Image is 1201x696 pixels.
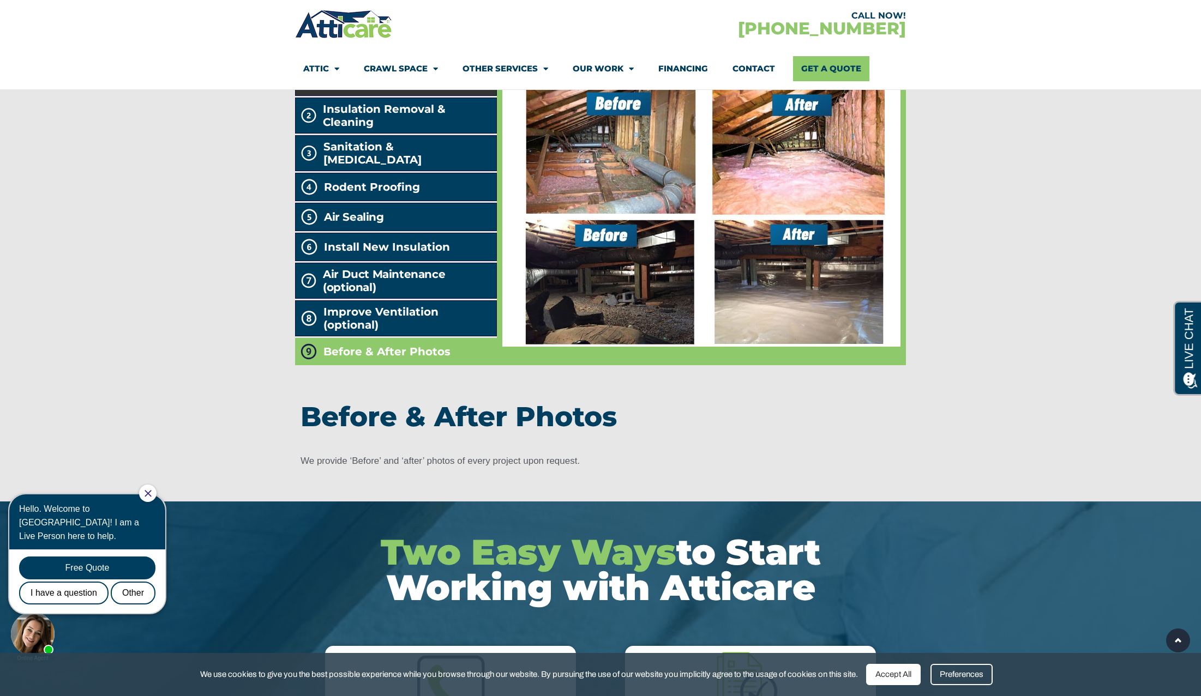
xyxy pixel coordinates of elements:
[303,56,898,81] nav: Menu
[866,664,921,685] div: Accept All
[323,140,491,166] span: Sanitation & [MEDICAL_DATA]
[324,240,450,253] span: Install New Insulation
[301,453,900,469] p: We provide ‘Before’ and ‘after’ photos of every project upon request.
[573,56,634,81] a: Our Work
[658,56,708,81] a: Financing
[301,534,900,605] h2: to Start Working with Atticare
[323,345,451,358] span: Before & After Photos
[793,56,869,81] a: Get A Quote
[303,56,339,81] a: Attic
[27,9,88,22] span: Opens a chat window
[732,56,775,81] a: Contact
[200,668,858,681] span: We use cookies to give you the best possible experience while you browse through our website. By ...
[324,210,384,223] h2: Air Sealing
[323,102,491,129] span: Insulation Removal & Cleaning
[323,305,492,331] span: Improve Ventilation (optional)
[930,664,993,685] div: Preferences
[5,483,180,663] iframe: Chat Invitation
[324,180,420,193] span: Rodent Proofing
[364,56,438,81] a: Crawl Space
[463,56,548,81] a: Other Services
[301,403,900,431] h3: Before & After Photos
[323,268,491,294] h2: Air Duct Maintenance (optional)
[600,11,906,20] div: CALL NOW!
[381,530,676,573] span: Two Easy Ways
